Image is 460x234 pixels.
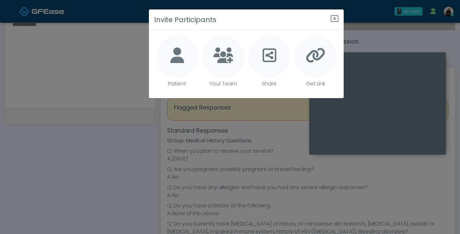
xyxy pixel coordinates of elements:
[306,80,325,88] p: Get Link
[168,80,186,88] p: Patient
[262,80,277,88] p: Share
[154,15,216,25] h3: Invite Participants
[5,3,25,22] button: Open LiveChat chat widget
[325,9,344,28] button: Close
[209,80,237,88] p: Your Team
